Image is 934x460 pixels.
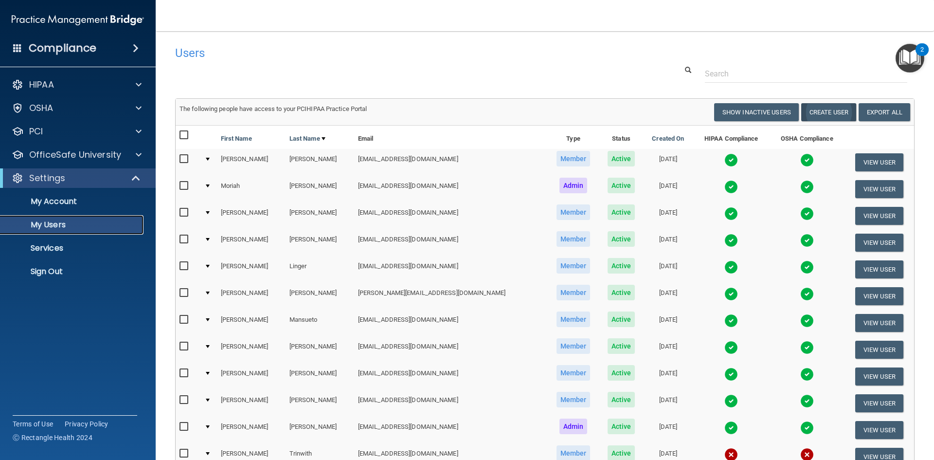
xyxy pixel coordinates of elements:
[557,365,591,381] span: Member
[800,394,814,408] img: tick.e7d51cea.svg
[705,65,907,83] input: Search
[557,312,591,327] span: Member
[608,338,635,354] span: Active
[608,258,635,274] span: Active
[286,417,354,443] td: [PERSON_NAME]
[286,202,354,229] td: [PERSON_NAME]
[599,126,643,149] th: Status
[855,234,903,252] button: View User
[6,267,139,276] p: Sign Out
[286,149,354,176] td: [PERSON_NAME]
[12,149,142,161] a: OfficeSafe University
[354,310,547,336] td: [EMAIL_ADDRESS][DOMAIN_NAME]
[855,207,903,225] button: View User
[354,256,547,283] td: [EMAIL_ADDRESS][DOMAIN_NAME]
[286,176,354,202] td: [PERSON_NAME]
[643,417,693,443] td: [DATE]
[29,126,43,137] p: PCI
[354,336,547,363] td: [EMAIL_ADDRESS][DOMAIN_NAME]
[643,363,693,390] td: [DATE]
[559,419,588,434] span: Admin
[800,234,814,247] img: tick.e7d51cea.svg
[217,176,286,202] td: Moriah
[557,392,591,407] span: Member
[286,310,354,336] td: Mansueto
[286,283,354,310] td: [PERSON_NAME]
[557,258,591,274] span: Member
[557,338,591,354] span: Member
[217,283,286,310] td: [PERSON_NAME]
[547,126,599,149] th: Type
[724,180,738,194] img: tick.e7d51cea.svg
[800,368,814,381] img: tick.e7d51cea.svg
[643,202,693,229] td: [DATE]
[557,231,591,247] span: Member
[217,417,286,443] td: [PERSON_NAME]
[800,153,814,167] img: tick.e7d51cea.svg
[559,178,588,193] span: Admin
[693,126,770,149] th: HIPAA Compliance
[859,103,910,121] a: Export All
[724,341,738,354] img: tick.e7d51cea.svg
[286,256,354,283] td: Linger
[800,207,814,221] img: tick.e7d51cea.svg
[29,149,121,161] p: OfficeSafe University
[643,256,693,283] td: [DATE]
[608,178,635,193] span: Active
[800,287,814,301] img: tick.e7d51cea.svg
[12,172,141,184] a: Settings
[354,202,547,229] td: [EMAIL_ADDRESS][DOMAIN_NAME]
[643,283,693,310] td: [DATE]
[354,363,547,390] td: [EMAIL_ADDRESS][DOMAIN_NAME]
[724,368,738,381] img: tick.e7d51cea.svg
[217,229,286,256] td: [PERSON_NAME]
[643,310,693,336] td: [DATE]
[65,419,108,429] a: Privacy Policy
[855,368,903,386] button: View User
[557,204,591,220] span: Member
[13,433,92,442] span: Ⓒ Rectangle Health 2024
[354,176,547,202] td: [EMAIL_ADDRESS][DOMAIN_NAME]
[896,44,924,73] button: Open Resource Center, 2 new notifications
[6,243,139,253] p: Services
[800,180,814,194] img: tick.e7d51cea.svg
[801,103,856,121] button: Create User
[724,314,738,328] img: tick.e7d51cea.svg
[724,260,738,274] img: tick.e7d51cea.svg
[217,363,286,390] td: [PERSON_NAME]
[643,336,693,363] td: [DATE]
[724,394,738,408] img: tick.e7d51cea.svg
[652,133,684,145] a: Created On
[354,417,547,443] td: [EMAIL_ADDRESS][DOMAIN_NAME]
[286,336,354,363] td: [PERSON_NAME]
[643,229,693,256] td: [DATE]
[643,390,693,417] td: [DATE]
[221,133,252,145] a: First Name
[608,312,635,327] span: Active
[800,341,814,354] img: tick.e7d51cea.svg
[6,197,139,206] p: My Account
[217,149,286,176] td: [PERSON_NAME]
[770,126,844,149] th: OSHA Compliance
[855,394,903,412] button: View User
[855,153,903,171] button: View User
[354,126,547,149] th: Email
[643,149,693,176] td: [DATE]
[800,260,814,274] img: tick.e7d51cea.svg
[29,41,96,55] h4: Compliance
[217,390,286,417] td: [PERSON_NAME]
[217,336,286,363] td: [PERSON_NAME]
[217,256,286,283] td: [PERSON_NAME]
[29,79,54,91] p: HIPAA
[29,102,54,114] p: OSHA
[643,176,693,202] td: [DATE]
[920,50,924,62] div: 2
[608,204,635,220] span: Active
[855,287,903,305] button: View User
[855,341,903,359] button: View User
[557,285,591,300] span: Member
[12,79,142,91] a: HIPAA
[724,153,738,167] img: tick.e7d51cea.svg
[855,314,903,332] button: View User
[286,363,354,390] td: [PERSON_NAME]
